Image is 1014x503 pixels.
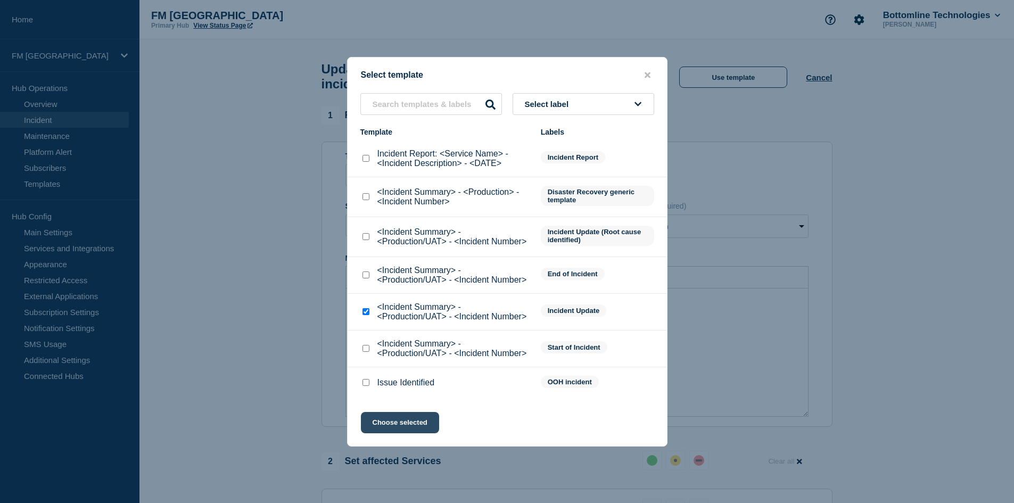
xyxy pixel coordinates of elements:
input: Issue Identified checkbox [362,379,369,386]
div: Select template [348,70,667,80]
input: Incident Report: <Service Name> - <Incident Description> - <DATE> checkbox [362,155,369,162]
input: <Incident Summary> - <Production/UAT> - <Incident Number> checkbox [362,345,369,352]
input: <Incident Summary> - <Production/UAT> - <Incident Number> checkbox [362,271,369,278]
div: Template [360,128,530,136]
input: Search templates & labels [360,93,502,115]
p: Issue Identified [377,378,435,387]
span: OOH incident [541,376,599,388]
input: <Incident Summary> - <Production/UAT> - <Incident Number> checkbox [362,233,369,240]
input: <Incident Summary> - <Production/UAT> - <Incident Number> checkbox [362,308,369,315]
p: <Incident Summary> - <Production/UAT> - <Incident Number> [377,339,530,358]
button: close button [641,70,654,80]
span: Select label [525,100,573,109]
button: Choose selected [361,412,439,433]
span: Incident Update (Root cause identified) [541,226,654,246]
span: Incident Report [541,151,605,163]
div: Labels [541,128,654,136]
button: Select label [513,93,654,115]
input: <Incident Summary> - <Production> - <Incident Number> checkbox [362,193,369,200]
span: Incident Update [541,304,607,317]
span: Start of Incident [541,341,607,353]
p: <Incident Summary> - <Production/UAT> - <Incident Number> [377,302,530,321]
p: <Incident Summary> - <Production/UAT> - <Incident Number> [377,266,530,285]
p: Incident Report: <Service Name> - <Incident Description> - <DATE> [377,149,530,168]
span: End of Incident [541,268,605,280]
span: Disaster Recovery generic template [541,186,654,206]
p: <Incident Summary> - <Production> - <Incident Number> [377,187,530,207]
p: <Incident Summary> - <Production/UAT> - <Incident Number> [377,227,530,246]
